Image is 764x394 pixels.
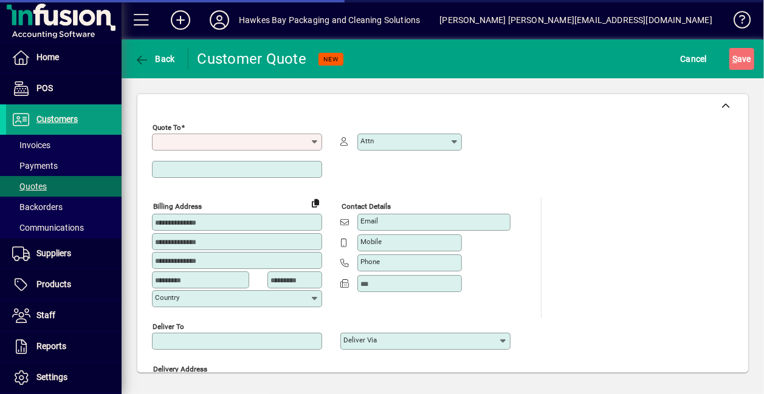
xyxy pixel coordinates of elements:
span: Invoices [12,140,50,150]
button: Back [131,48,178,70]
a: Knowledge Base [724,2,749,42]
span: Payments [12,161,58,171]
app-page-header-button: Back [122,48,188,70]
button: Add [161,9,200,31]
span: Back [134,54,175,64]
span: Staff [36,310,55,320]
button: Copy to Delivery address [306,193,325,212]
span: Reports [36,341,66,351]
mat-label: Deliver To [153,322,184,330]
span: POS [36,83,53,93]
a: Home [6,42,122,73]
span: Cancel [681,49,707,69]
div: Customer Quote [198,49,307,69]
span: Products [36,279,71,289]
a: Quotes [6,176,122,197]
button: Save [729,48,754,70]
mat-label: Mobile [360,237,382,246]
a: Settings [6,362,122,393]
div: Hawkes Bay Packaging and Cleaning Solutions [239,10,421,30]
span: Settings [36,372,67,382]
span: ave [732,49,751,69]
mat-label: Phone [360,257,380,266]
span: Communications [12,223,84,233]
span: Customers [36,114,78,124]
a: Communications [6,217,122,238]
mat-label: Attn [360,137,374,145]
span: Backorders [12,202,63,212]
mat-label: Deliver via [343,336,377,344]
a: Backorders [6,197,122,217]
span: S [732,54,737,64]
mat-label: Quote To [153,123,181,132]
mat-label: Email [360,217,378,225]
button: Cancel [678,48,711,70]
span: Home [36,52,59,62]
mat-label: Country [155,293,179,302]
a: Staff [6,301,122,331]
a: Products [6,270,122,300]
a: Suppliers [6,239,122,269]
a: POS [6,73,122,104]
div: [PERSON_NAME] [PERSON_NAME][EMAIL_ADDRESS][DOMAIN_NAME] [439,10,712,30]
span: Suppliers [36,248,71,258]
span: NEW [323,55,339,63]
button: Profile [200,9,239,31]
a: Reports [6,331,122,362]
span: Quotes [12,182,47,191]
a: Payments [6,155,122,176]
a: Invoices [6,135,122,155]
